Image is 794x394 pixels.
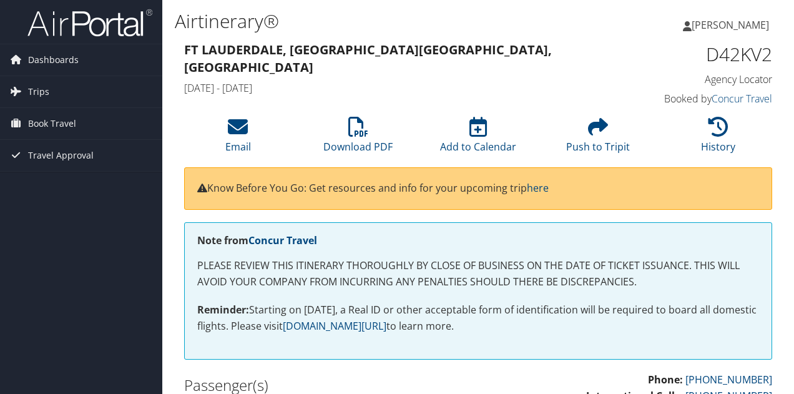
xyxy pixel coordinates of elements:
span: Dashboards [28,44,79,76]
span: Trips [28,76,49,107]
h1: Airtinerary® [175,8,579,34]
h4: Agency Locator [639,72,772,86]
a: here [527,181,549,195]
img: airportal-logo.png [27,8,152,37]
a: Concur Travel [248,234,317,247]
strong: Reminder: [197,303,249,317]
strong: Phone: [648,373,683,387]
strong: Note from [197,234,317,247]
span: [PERSON_NAME] [692,18,769,32]
a: [PHONE_NUMBER] [685,373,772,387]
a: Concur Travel [712,92,772,106]
p: PLEASE REVIEW THIS ITINERARY THOROUGHLY BY CLOSE OF BUSINESS ON THE DATE OF TICKET ISSUANCE. THIS... [197,258,759,290]
span: Book Travel [28,108,76,139]
span: Travel Approval [28,140,94,171]
a: Email [225,124,251,154]
h1: D42KV2 [639,41,772,67]
a: Push to Tripit [566,124,630,154]
a: [PERSON_NAME] [683,6,782,44]
strong: Ft Lauderdale, [GEOGRAPHIC_DATA] [GEOGRAPHIC_DATA], [GEOGRAPHIC_DATA] [184,41,552,76]
a: Add to Calendar [440,124,516,154]
p: Know Before You Go: Get resources and info for your upcoming trip [197,180,759,197]
p: Starting on [DATE], a Real ID or other acceptable form of identification will be required to boar... [197,302,759,334]
a: Download PDF [323,124,393,154]
h4: [DATE] - [DATE] [184,81,620,95]
a: [DOMAIN_NAME][URL] [283,319,386,333]
h4: Booked by [639,92,772,106]
a: History [701,124,735,154]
